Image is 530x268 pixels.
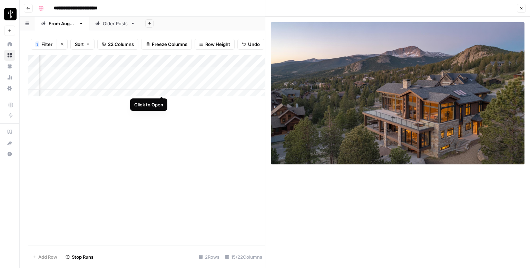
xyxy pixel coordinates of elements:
[38,253,57,260] span: Add Row
[4,39,15,50] a: Home
[4,8,17,20] img: LP Production Workloads Logo
[35,41,39,47] div: 3
[61,251,98,262] button: Stop Runs
[141,39,192,50] button: Freeze Columns
[195,39,235,50] button: Row Height
[103,20,128,27] div: Older Posts
[70,39,95,50] button: Sort
[36,41,38,47] span: 3
[31,39,57,50] button: 3Filter
[75,41,84,48] span: Sort
[4,50,15,61] a: Browse
[108,41,134,48] span: 22 Columns
[97,39,138,50] button: 22 Columns
[41,41,52,48] span: Filter
[49,20,76,27] div: From [DATE]
[271,22,524,164] img: Row/Cell
[4,149,15,160] button: Help + Support
[4,138,15,148] div: What's new?
[4,126,15,137] a: AirOps Academy
[134,101,163,108] div: Click to Open
[237,39,264,50] button: Undo
[72,253,94,260] span: Stop Runs
[89,17,141,30] a: Older Posts
[4,72,15,83] a: Usage
[28,251,61,262] button: Add Row
[248,41,260,48] span: Undo
[4,61,15,72] a: Your Data
[152,41,187,48] span: Freeze Columns
[35,17,89,30] a: From [DATE]
[4,6,15,23] button: Workspace: LP Production Workloads
[4,137,15,149] button: What's new?
[205,41,230,48] span: Row Height
[196,251,222,262] div: 2 Rows
[4,83,15,94] a: Settings
[222,251,265,262] div: 15/22 Columns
